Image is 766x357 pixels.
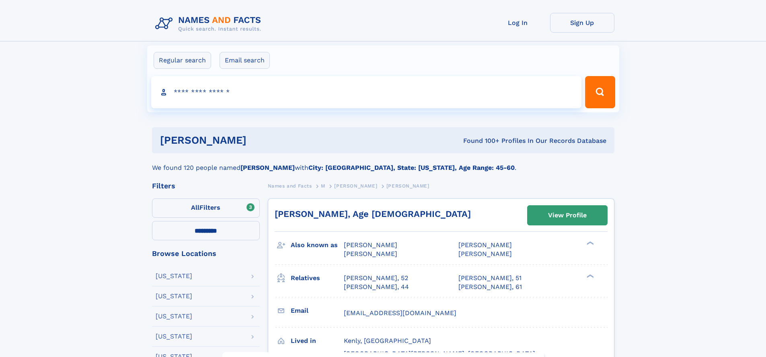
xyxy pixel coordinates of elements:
[240,164,295,171] b: [PERSON_NAME]
[344,337,431,345] span: Kenly, [GEOGRAPHIC_DATA]
[291,271,344,285] h3: Relatives
[160,135,355,145] h1: [PERSON_NAME]
[275,209,471,219] a: [PERSON_NAME], Age [DEMOGRAPHIC_DATA]
[156,313,192,320] div: [US_STATE]
[220,52,270,69] label: Email search
[458,250,512,258] span: [PERSON_NAME]
[486,13,550,33] a: Log In
[152,198,260,218] label: Filters
[154,52,211,69] label: Regular search
[344,250,397,258] span: [PERSON_NAME]
[156,333,192,340] div: [US_STATE]
[585,241,594,246] div: ❯
[528,206,607,225] a: View Profile
[321,183,325,189] span: M
[156,273,192,279] div: [US_STATE]
[291,334,344,348] h3: Lived in
[458,241,512,249] span: [PERSON_NAME]
[191,204,199,211] span: All
[291,304,344,318] h3: Email
[550,13,614,33] a: Sign Up
[344,241,397,249] span: [PERSON_NAME]
[344,309,456,317] span: [EMAIL_ADDRESS][DOMAIN_NAME]
[291,238,344,252] h3: Also known as
[334,183,377,189] span: [PERSON_NAME]
[585,273,594,279] div: ❯
[308,164,515,171] b: City: [GEOGRAPHIC_DATA], State: [US_STATE], Age Range: 45-60
[585,76,615,108] button: Search Button
[334,181,377,191] a: [PERSON_NAME]
[152,13,268,35] img: Logo Names and Facts
[344,283,409,291] a: [PERSON_NAME], 44
[386,183,429,189] span: [PERSON_NAME]
[268,181,312,191] a: Names and Facts
[548,206,587,225] div: View Profile
[355,136,606,145] div: Found 100+ Profiles In Our Records Database
[156,293,192,299] div: [US_STATE]
[344,274,408,283] a: [PERSON_NAME], 52
[458,283,522,291] a: [PERSON_NAME], 61
[151,76,582,108] input: search input
[152,182,260,190] div: Filters
[321,181,325,191] a: M
[458,274,522,283] a: [PERSON_NAME], 51
[152,250,260,257] div: Browse Locations
[152,153,614,173] div: We found 120 people named with .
